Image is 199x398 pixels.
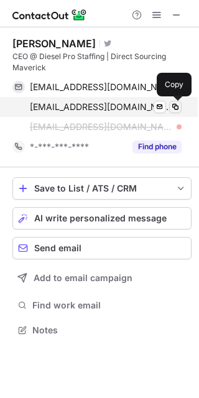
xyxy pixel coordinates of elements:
img: ContactOut v5.3.10 [12,7,87,22]
button: Reveal Button [132,141,182,153]
div: Save to List / ATS / CRM [34,183,170,193]
button: Find work email [12,297,192,314]
span: [EMAIL_ADDRESS][DOMAIN_NAME] [30,101,172,113]
span: Add to email campaign [34,273,132,283]
button: Send email [12,237,192,259]
span: AI write personalized message [34,213,167,223]
button: Add to email campaign [12,267,192,289]
span: Notes [32,325,187,336]
span: [EMAIL_ADDRESS][DOMAIN_NAME] [30,121,172,132]
button: save-profile-one-click [12,177,192,200]
span: [EMAIL_ADDRESS][DOMAIN_NAME] [30,81,172,93]
div: CEO @ Diesel Pro Staffing | Direct Sourcing Maverick [12,51,192,73]
button: Notes [12,322,192,339]
button: AI write personalized message [12,207,192,229]
div: [PERSON_NAME] [12,37,96,50]
span: Send email [34,243,81,253]
span: Find work email [32,300,187,311]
